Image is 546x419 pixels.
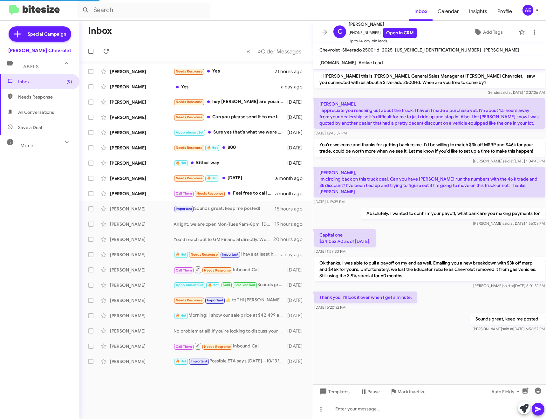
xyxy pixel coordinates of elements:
[314,249,345,254] span: [DATE] 1:59:30 PM
[174,342,286,350] div: Inbound Call
[207,146,218,150] span: 🔥 Hot
[473,221,545,226] span: [PERSON_NAME] [DATE] 1:56:03 PM
[174,205,275,212] div: Sounds great, keep me posted!
[286,343,308,349] div: [DATE]
[20,64,39,70] span: Labels
[314,292,417,303] p: Thank you. I'll look it over when I get a minute.
[501,90,512,95] span: said at
[395,47,481,53] span: [US_VEHICLE_IDENTIFICATION_NUMBER]
[286,297,308,304] div: [DATE]
[383,28,417,38] a: Open in CRM
[176,283,204,287] span: Appointment Set
[517,5,539,16] button: AE
[110,358,174,365] div: [PERSON_NAME]
[409,2,433,21] span: Inbox
[110,129,174,136] div: [PERSON_NAME]
[473,326,545,331] span: [PERSON_NAME] [DATE] 6:56:57 PM
[286,282,308,288] div: [DATE]
[261,48,301,55] span: Older Messages
[174,266,286,274] div: Inbound Call
[174,113,286,121] div: Can you please send it to me let me take a look thank you
[110,297,174,304] div: [PERSON_NAME]
[470,313,545,325] p: Sounds great, keep me posted!
[176,207,192,211] span: Important
[275,206,308,212] div: 15 hours ago
[314,229,376,247] p: Capital one $34,052.90 as of [DATE].
[338,27,342,37] span: C
[275,221,308,227] div: 19 hours ago
[110,99,174,105] div: [PERSON_NAME]
[18,109,54,115] span: All Conversations
[176,359,187,363] span: 🔥 Hot
[207,298,223,302] span: Important
[247,47,250,55] span: «
[110,84,174,90] div: [PERSON_NAME]
[433,2,464,21] span: Calendar
[286,358,308,365] div: [DATE]
[174,68,275,75] div: Yes
[257,47,261,55] span: »
[196,191,223,196] span: Needs Response
[275,175,308,182] div: a month ago
[174,221,275,227] div: Alright, we are open Mon-Tues 9am-8pm, [DATE] 9am-6pm, [DATE] 9am-5pm. Thanks
[174,251,281,258] div: I have at least hunda 2025 a Costco executive
[273,236,308,243] div: 20 hours ago
[28,31,66,37] span: Special Campaign
[314,199,345,204] span: [DATE] 1:19:39 PM
[174,98,286,106] div: hey [PERSON_NAME] are you available [DATE] for me to stop in to take a look at the transit van or...
[361,208,545,219] p: Absolutely. I wanted to confirm your payoff, what bank are you making payments to?
[174,281,286,289] div: Sounds great, I'll mark you down for [DATE] around [DATE]. Have a great weekend!
[502,159,514,163] span: said at
[20,143,33,148] span: More
[385,386,431,397] button: Mark Inactive
[110,267,174,273] div: [PERSON_NAME]
[208,283,219,287] span: 🔥 Hot
[176,69,203,73] span: Needs Response
[286,160,308,166] div: [DATE]
[314,70,545,88] p: Hi [PERSON_NAME] this is [PERSON_NAME], General Sales Manager at [PERSON_NAME] Chevrolet. I saw y...
[110,190,174,197] div: [PERSON_NAME]
[281,84,308,90] div: a day ago
[110,221,174,227] div: [PERSON_NAME]
[483,26,503,38] span: Add Tags
[473,283,545,288] span: [PERSON_NAME] [DATE] 6:01:32 PM
[88,26,112,36] h1: Inbox
[503,283,514,288] span: said at
[460,26,515,38] button: Add Tags
[486,386,527,397] button: Auto Fields
[18,94,72,100] span: Needs Response
[473,159,545,163] span: [PERSON_NAME] [DATE] 1:04:43 PM
[110,313,174,319] div: [PERSON_NAME]
[314,98,545,129] p: [PERSON_NAME], I appreciate you reaching out about the truck. I haven't made a purchase yet. I'm ...
[286,129,308,136] div: [DATE]
[176,115,203,119] span: Needs Response
[358,60,383,65] span: Active Lead
[176,252,187,257] span: 🔥 Hot
[110,251,174,258] div: [PERSON_NAME]
[235,283,256,287] span: Sold Verified
[176,100,203,104] span: Needs Response
[176,161,187,165] span: 🔥 Hot
[77,3,210,18] input: Search
[110,328,174,334] div: [PERSON_NAME]
[110,175,174,182] div: [PERSON_NAME]
[174,129,286,136] div: Sure yes that's what we were trying to do. I don't think a 2026 would be in our budget maybe a 20...
[286,313,308,319] div: [DATE]
[286,114,308,120] div: [DATE]
[319,60,356,65] span: [DOMAIN_NAME]
[222,252,238,257] span: Important
[275,68,308,75] div: 21 hours ago
[110,343,174,349] div: [PERSON_NAME]
[9,26,71,42] a: Special Campaign
[174,297,286,304] div: ​👍​ to “ Hi [PERSON_NAME], it's [PERSON_NAME] at [PERSON_NAME] Chevrolet. I wanted to personally ...
[110,236,174,243] div: [PERSON_NAME]
[314,139,545,157] p: You're welcome and thanks for getting back to me. I'd be willing to match $3k off MSRP and $46k f...
[174,236,273,243] div: You'd reach out to GM Financial directly. We can't assist with a buyout that isn't going through ...
[488,90,545,95] span: Sender [DATE] 10:27:36 AM
[319,47,340,53] span: Chevrolet
[318,386,350,397] span: Templates
[502,221,514,226] span: said at
[286,267,308,273] div: [DATE]
[174,84,281,90] div: Yes
[492,2,517,21] span: Profile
